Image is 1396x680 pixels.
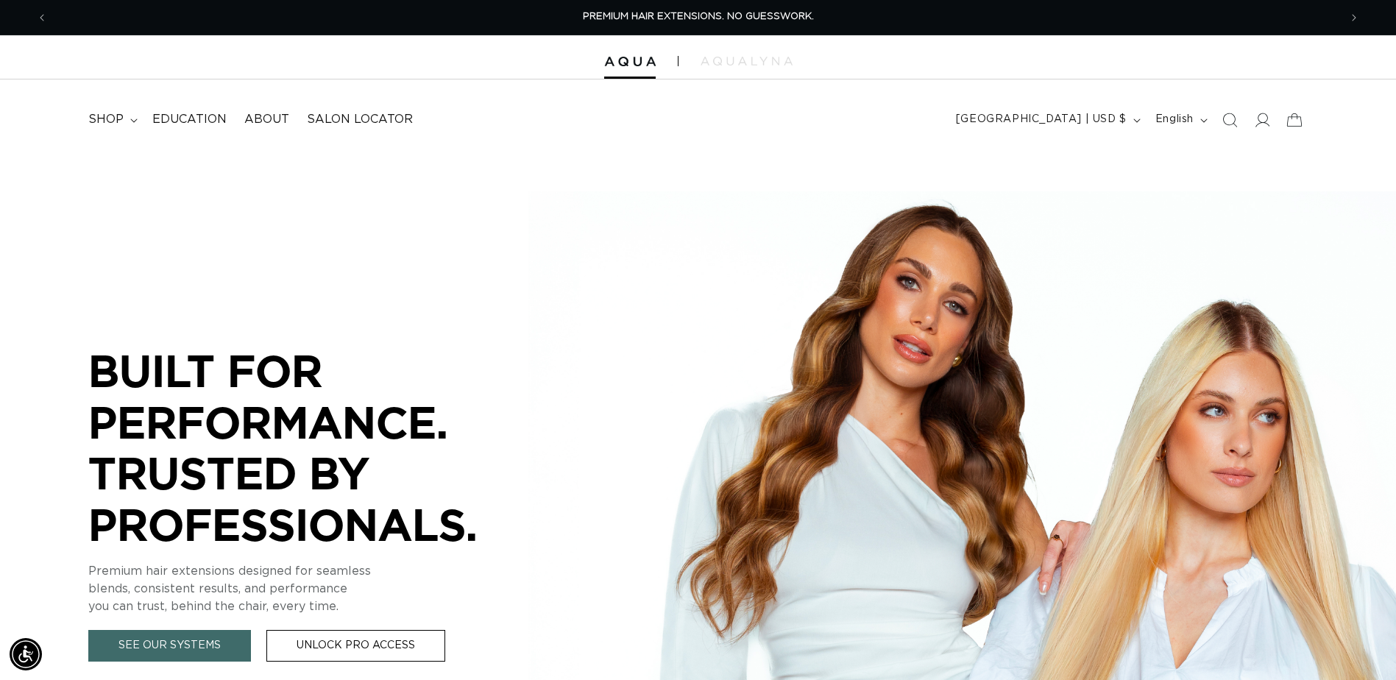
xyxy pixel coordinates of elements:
[1338,4,1370,32] button: Next announcement
[307,112,413,127] span: Salon Locator
[88,562,530,615] p: Premium hair extensions designed for seamless blends, consistent results, and performance you can...
[1155,112,1194,127] span: English
[88,630,251,662] a: See Our Systems
[244,112,289,127] span: About
[235,103,298,136] a: About
[266,630,445,662] a: Unlock Pro Access
[956,112,1127,127] span: [GEOGRAPHIC_DATA] | USD $
[947,106,1147,134] button: [GEOGRAPHIC_DATA] | USD $
[604,57,656,67] img: Aqua Hair Extensions
[152,112,227,127] span: Education
[1213,104,1246,136] summary: Search
[88,112,124,127] span: shop
[583,12,814,21] span: PREMIUM HAIR EXTENSIONS. NO GUESSWORK.
[144,103,235,136] a: Education
[26,4,58,32] button: Previous announcement
[1147,106,1213,134] button: English
[79,103,144,136] summary: shop
[88,345,530,550] p: BUILT FOR PERFORMANCE. TRUSTED BY PROFESSIONALS.
[10,638,42,670] div: Accessibility Menu
[701,57,793,65] img: aqualyna.com
[298,103,422,136] a: Salon Locator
